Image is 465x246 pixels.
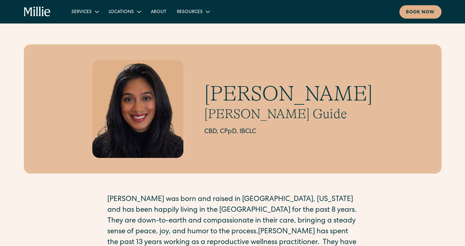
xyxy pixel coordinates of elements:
div: Book now [406,9,435,16]
h2: [PERSON_NAME] Guide [204,106,373,122]
h1: [PERSON_NAME] [204,81,373,106]
a: home [24,7,51,17]
div: Locations [109,9,134,16]
a: About [146,6,172,17]
div: Resources [172,6,214,17]
h2: CBD, CPpD, IBCLC [204,127,373,137]
div: Resources [177,9,203,16]
div: Services [71,9,92,16]
div: Locations [103,6,146,17]
a: Book now [399,5,442,19]
div: Services [66,6,103,17]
